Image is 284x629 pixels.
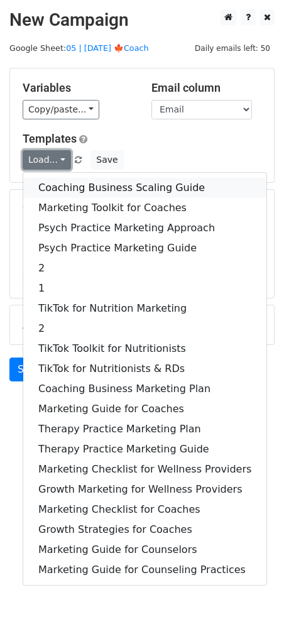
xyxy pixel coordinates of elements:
[23,150,71,170] a: Load...
[190,43,275,53] a: Daily emails left: 50
[23,500,266,520] a: Marketing Checklist for Coaches
[23,399,266,419] a: Marketing Guide for Coaches
[23,81,133,95] h5: Variables
[23,419,266,439] a: Therapy Practice Marketing Plan
[66,43,148,53] a: 05 | [DATE] 🍁Coach
[9,9,275,31] h2: New Campaign
[23,560,266,580] a: Marketing Guide for Counseling Practices
[23,459,266,479] a: Marketing Checklist for Wellness Providers
[151,81,261,95] h5: Email column
[23,339,266,359] a: TikTok Toolkit for Nutritionists
[23,540,266,560] a: Marketing Guide for Counselors
[9,358,51,381] a: Send
[23,178,266,198] a: Coaching Business Scaling Guide
[221,569,284,629] iframe: Chat Widget
[23,258,266,278] a: 2
[23,479,266,500] a: Growth Marketing for Wellness Providers
[9,43,149,53] small: Google Sheet:
[23,359,266,379] a: TikTok for Nutritionists & RDs
[23,278,266,298] a: 1
[23,238,266,258] a: Psych Practice Marketing Guide
[23,379,266,399] a: Coaching Business Marketing Plan
[23,439,266,459] a: Therapy Practice Marketing Guide
[23,218,266,238] a: Psych Practice Marketing Approach
[190,41,275,55] span: Daily emails left: 50
[23,298,266,319] a: TikTok for Nutrition Marketing
[23,100,99,119] a: Copy/paste...
[23,198,266,218] a: Marketing Toolkit for Coaches
[90,150,123,170] button: Save
[23,520,266,540] a: Growth Strategies for Coaches
[23,319,266,339] a: 2
[23,132,77,145] a: Templates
